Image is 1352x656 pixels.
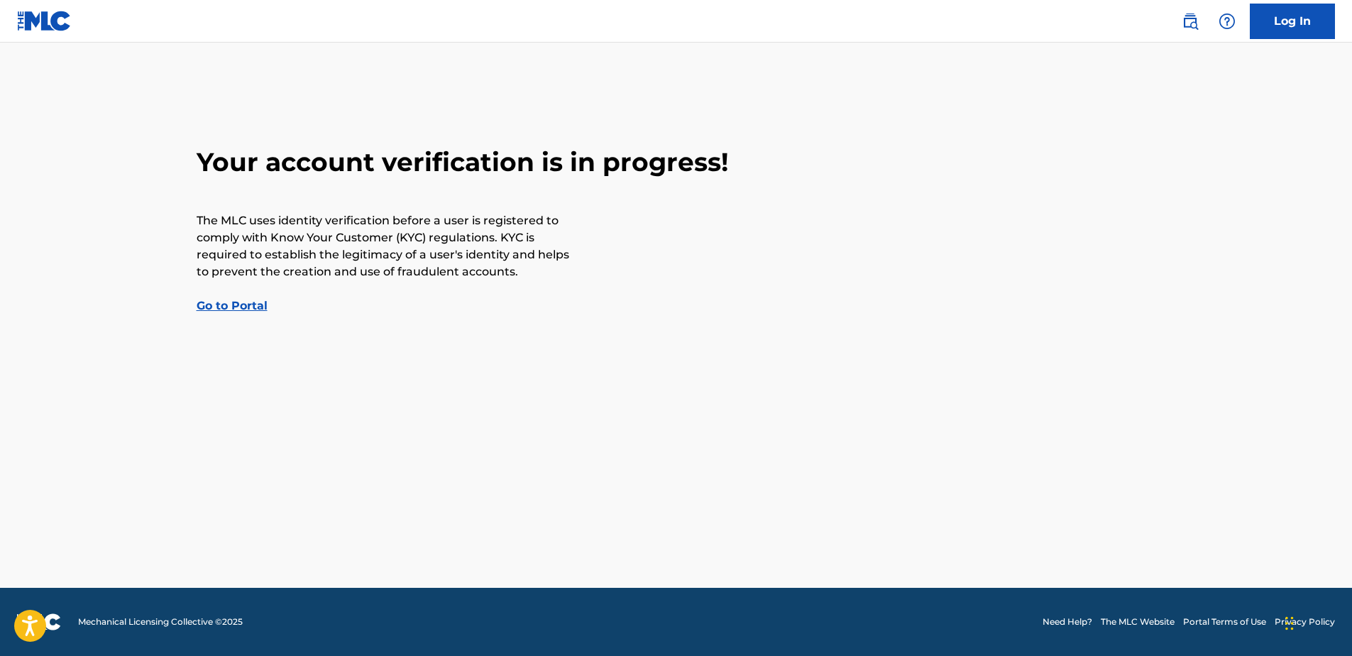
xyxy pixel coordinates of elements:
[197,146,1156,178] h2: Your account verification is in progress!
[1101,616,1175,628] a: The MLC Website
[1176,7,1204,35] a: Public Search
[1213,7,1241,35] div: Help
[17,613,61,630] img: logo
[1285,602,1294,645] div: Drag
[1281,588,1352,656] iframe: Chat Widget
[1182,13,1199,30] img: search
[197,212,573,280] p: The MLC uses identity verification before a user is registered to comply with Know Your Customer ...
[17,11,72,31] img: MLC Logo
[1275,616,1335,628] a: Privacy Policy
[78,616,243,628] span: Mechanical Licensing Collective © 2025
[1250,4,1335,39] a: Log In
[1183,616,1266,628] a: Portal Terms of Use
[1219,13,1236,30] img: help
[1043,616,1092,628] a: Need Help?
[197,299,268,312] a: Go to Portal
